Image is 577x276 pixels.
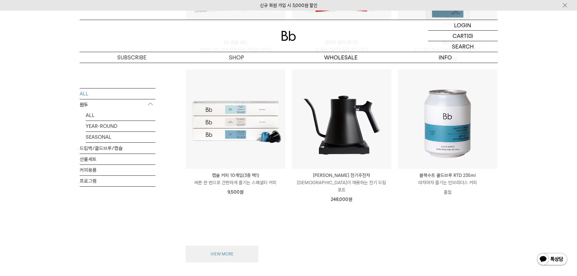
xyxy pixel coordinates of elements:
[393,52,498,63] p: INFO
[240,189,244,195] span: 원
[80,143,155,153] a: 드립백/콜드브루/캡슐
[331,197,352,202] span: 248,000
[260,3,317,8] a: 신규 회원 가입 시 3,000원 할인
[453,31,467,41] p: CART
[467,31,473,41] p: (0)
[186,246,258,263] button: VIEW MORE
[80,154,155,164] a: 선물세트
[184,52,289,63] a: SHOP
[86,121,155,131] a: YEAR-ROUND
[428,20,498,31] a: LOGIN
[80,175,155,186] a: 프로그램
[398,172,497,186] a: 블랙수트 콜드브루 RTD 235ml 따자마자 즐기는 빈브라더스 커피
[86,110,155,120] a: ALL
[80,52,184,63] a: SUBSCRIBE
[292,172,391,179] p: [PERSON_NAME] 전기주전자
[536,252,568,267] img: 카카오톡 채널 1:1 채팅 버튼
[86,131,155,142] a: SEASONAL
[292,179,391,194] p: [DEMOGRAPHIC_DATA]이 애용하는 전기 드립 포트
[292,172,391,194] a: [PERSON_NAME] 전기주전자 [DEMOGRAPHIC_DATA]이 애용하는 전기 드립 포트
[80,88,155,99] a: ALL
[398,179,497,186] p: 따자마자 즐기는 빈브라더스 커피
[186,172,285,179] p: 캡슐 커피 10개입(3종 택1)
[292,69,391,169] img: 펠로우 스태그 전기주전자
[428,31,498,41] a: CART (0)
[398,186,497,198] p: 품절
[281,31,296,41] img: 로고
[454,20,471,30] p: LOGIN
[186,179,285,186] p: 버튼 한 번으로 간편하게 즐기는 스페셜티 커피
[227,189,244,195] span: 9,500
[186,69,285,169] img: 캡슐 커피 10개입(3종 택1)
[80,165,155,175] a: 커피용품
[398,69,497,169] img: 블랙수트 콜드브루 RTD 235ml
[80,99,155,110] p: 원두
[186,172,285,186] a: 캡슐 커피 10개입(3종 택1) 버튼 한 번으로 간편하게 즐기는 스페셜티 커피
[289,52,393,63] p: WHOLESALE
[348,197,352,202] span: 원
[398,172,497,179] p: 블랙수트 콜드브루 RTD 235ml
[452,41,474,52] p: SEARCH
